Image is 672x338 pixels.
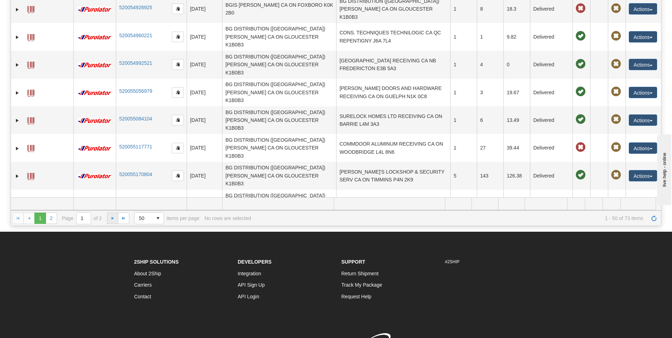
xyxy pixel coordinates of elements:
a: About 2Ship [134,271,161,276]
td: 12.08 [503,190,530,217]
td: [PERSON_NAME] DOORS AND HARDWARE RECEIVING CA ON GUELPH N1K 0C8 [336,79,450,106]
h6: #2SHIP [445,260,538,264]
td: 126.38 [503,162,530,190]
td: 1 [450,106,477,134]
span: Page of 2 [62,212,102,224]
button: Actions [629,170,657,181]
td: 9.82 [503,23,530,51]
button: Copy to clipboard [172,59,184,70]
a: Track My Package [341,282,382,288]
td: [DATE] [187,134,222,162]
span: Page sizes drop down [134,212,164,224]
a: API Sign Up [238,282,265,288]
td: BG DISTRIBUTION ([GEOGRAPHIC_DATA]) [PERSON_NAME] CA ON GLOUCESTER K1B0B3 [222,106,336,134]
button: Copy to clipboard [172,4,184,14]
td: 19.67 [503,79,530,106]
td: BG DISTRIBUTION ([GEOGRAPHIC_DATA]) [PERSON_NAME] CA ON GLOUCESTER K1B0B3 [222,51,336,78]
img: 11 - Purolator [77,35,113,40]
td: BAY GLASS AND CONTRACTING CA ON NORTH BAY P1B 8X7 [336,190,450,217]
span: Late [576,142,586,152]
td: 27 [477,134,503,162]
td: 6 [477,106,503,134]
td: Delivered [530,134,572,162]
a: Label [27,142,34,153]
a: Refresh [648,213,660,224]
span: Pickup Not Assigned [611,87,621,97]
iframe: chat widget [656,133,671,205]
span: On time [576,170,586,180]
button: Actions [629,3,657,15]
span: Pickup Not Assigned [611,31,621,41]
strong: Developers [238,259,272,265]
a: 520055084104 [119,116,152,122]
td: BG DISTRIBUTION ([GEOGRAPHIC_DATA]) [PERSON_NAME] CA ON GLOUCESTER K1B0B3 [222,134,336,162]
button: Copy to clipboard [172,170,184,181]
td: 143 [477,162,503,190]
span: On time [576,114,586,124]
span: select [152,213,164,224]
a: Label [27,58,34,70]
td: 3 [477,79,503,106]
td: Delivered [530,79,572,106]
td: 4 [477,51,503,78]
input: Page 1 [77,213,91,224]
td: [DATE] [187,106,222,134]
a: 520054992521 [119,60,152,66]
a: Expand [14,89,21,96]
td: 1 [450,51,477,78]
a: Label [27,31,34,42]
a: Expand [14,61,21,68]
span: Pickup Not Assigned [611,170,621,180]
button: Actions [629,87,657,98]
td: BG DISTRIBUTION ([GEOGRAPHIC_DATA]) [PERSON_NAME] CA ON GLOUCESTER K1B0B3 [222,190,336,217]
td: [DATE] [187,51,222,78]
img: 11 - Purolator [77,7,113,12]
td: CONS. TECHNIQUES TECHNILOGIC CA QC REPENTIGNY J6A 7L4 [336,23,450,51]
a: Label [27,86,34,98]
a: Return Shipment [341,271,379,276]
td: BG DISTRIBUTION ([GEOGRAPHIC_DATA]) [PERSON_NAME] CA ON GLOUCESTER K1B0B3 [222,162,336,190]
td: 1 [450,190,477,217]
img: 11 - Purolator [77,118,113,123]
button: Actions [629,142,657,154]
button: Copy to clipboard [172,115,184,125]
td: 1 [450,79,477,106]
span: On time [576,87,586,97]
button: Actions [629,31,657,43]
td: [GEOGRAPHIC_DATA] RECEIVING CA NB FREDERICTON E3B 5A3 [336,51,450,78]
span: 50 [139,215,148,222]
span: Page 1 [34,213,46,224]
span: Pickup Not Assigned [611,59,621,69]
a: Expand [14,6,21,13]
button: Copy to clipboard [172,87,184,98]
span: Pickup Not Assigned [611,142,621,152]
a: Label [27,197,34,209]
td: [DATE] [187,23,222,51]
a: Label [27,3,34,14]
td: 5 [450,162,477,190]
td: [DATE] [187,162,222,190]
span: On time [576,31,586,41]
a: 2 [46,213,57,224]
a: Expand [14,117,21,124]
td: Delivered [530,23,572,51]
td: [DATE] [187,79,222,106]
a: API Login [238,294,259,299]
td: [DATE] [187,190,222,217]
td: 13.49 [503,106,530,134]
a: 520055170804 [119,171,152,177]
a: 520054960221 [119,33,152,38]
a: Contact [134,294,151,299]
strong: Support [341,259,366,265]
a: Go to the last page [118,213,129,224]
span: 1 - 50 of 73 items [256,215,643,221]
td: Delivered [530,162,572,190]
div: No rows are selected [204,215,251,221]
span: Pickup Not Assigned [611,114,621,124]
td: 0 [503,51,530,78]
td: COMMDOOR ALUMINUM RECEIVING CA ON WOODBRIDGE L4L 8N6 [336,134,450,162]
a: Label [27,170,34,181]
img: 11 - Purolator [77,174,113,179]
button: Copy to clipboard [172,32,184,42]
a: Expand [14,145,21,152]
